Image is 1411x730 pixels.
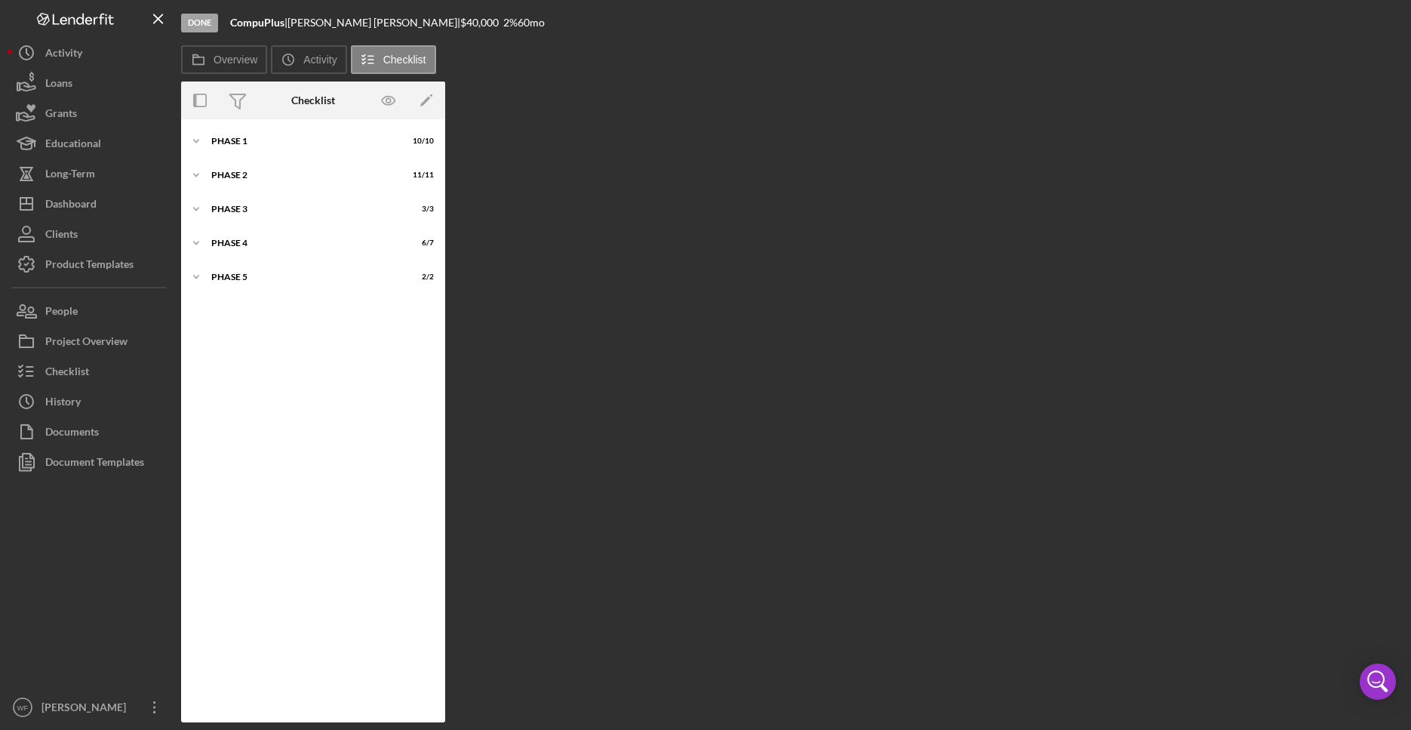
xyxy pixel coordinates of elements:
[287,17,460,29] div: [PERSON_NAME] [PERSON_NAME] |
[8,249,174,279] button: Product Templates
[181,14,218,32] div: Done
[8,98,174,128] button: Grants
[214,54,257,66] label: Overview
[45,98,77,132] div: Grants
[45,387,81,420] div: History
[45,356,89,390] div: Checklist
[45,296,78,330] div: People
[17,704,29,712] text: WF
[383,54,426,66] label: Checklist
[45,128,101,162] div: Educational
[8,159,174,189] button: Long-Term
[8,326,174,356] button: Project Overview
[8,128,174,159] button: Educational
[211,171,396,180] div: Phase 2
[271,45,346,74] button: Activity
[230,16,284,29] b: CompuPlus
[518,17,545,29] div: 60 mo
[407,239,434,248] div: 6 / 7
[8,38,174,68] button: Activity
[45,326,128,360] div: Project Overview
[503,17,518,29] div: 2 %
[211,273,396,282] div: Phase 5
[407,137,434,146] div: 10 / 10
[45,447,144,481] div: Document Templates
[45,417,99,451] div: Documents
[8,387,174,417] button: History
[45,159,95,193] div: Long-Term
[8,296,174,326] button: People
[181,45,267,74] button: Overview
[407,273,434,282] div: 2 / 2
[38,692,136,726] div: [PERSON_NAME]
[45,189,97,223] div: Dashboard
[407,205,434,214] div: 3 / 3
[211,205,396,214] div: Phase 3
[303,54,337,66] label: Activity
[460,17,503,29] div: $40,000
[45,68,72,102] div: Loans
[8,189,174,219] button: Dashboard
[407,171,434,180] div: 11 / 11
[291,94,335,106] div: Checklist
[45,219,78,253] div: Clients
[45,249,134,283] div: Product Templates
[211,137,396,146] div: Phase 1
[1360,664,1396,700] div: Open Intercom Messenger
[351,45,436,74] button: Checklist
[8,356,174,387] button: Checklist
[230,17,287,29] div: |
[8,447,174,477] button: Document Templates
[211,239,396,248] div: Phase 4
[45,38,82,72] div: Activity
[8,692,174,722] button: WF[PERSON_NAME]
[8,68,174,98] button: Loans
[8,219,174,249] button: Clients
[8,417,174,447] button: Documents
